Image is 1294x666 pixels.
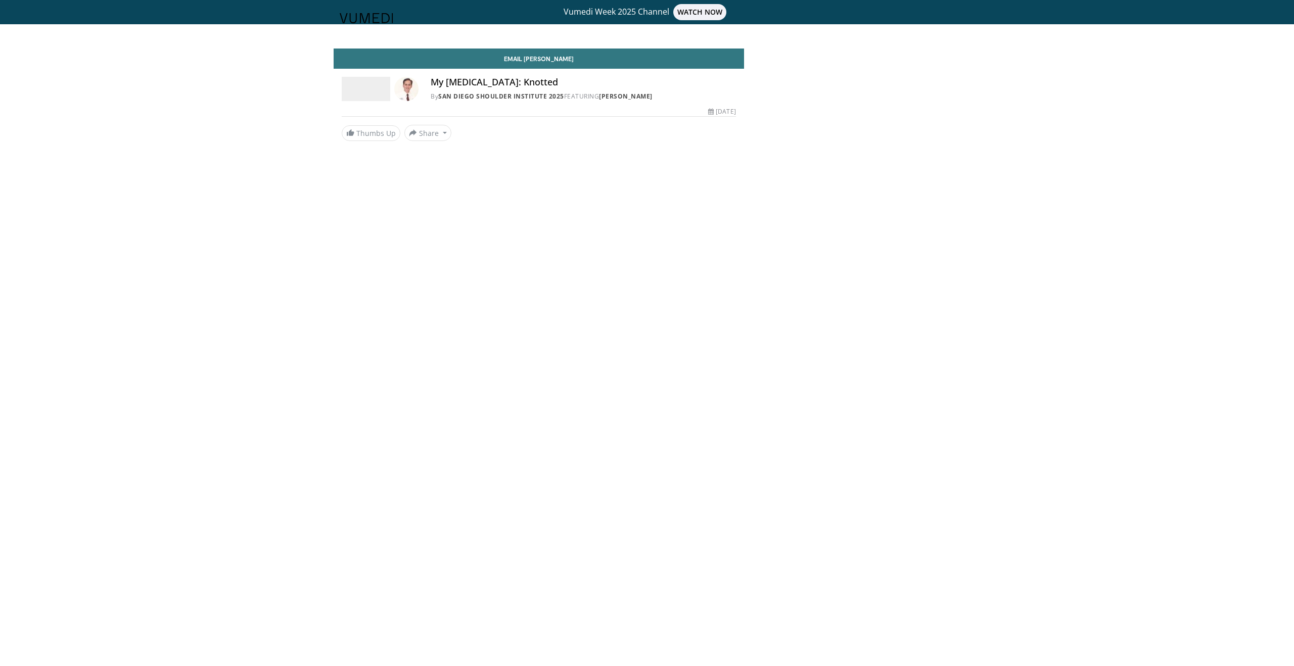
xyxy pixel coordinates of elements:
[340,13,393,23] img: VuMedi Logo
[342,125,400,141] a: Thumbs Up
[431,92,736,101] div: By FEATURING
[599,92,653,101] a: [PERSON_NAME]
[438,92,564,101] a: San Diego Shoulder Institute 2025
[334,49,744,69] a: Email [PERSON_NAME]
[431,77,736,88] h4: My [MEDICAL_DATA]: Knotted
[708,107,735,116] div: [DATE]
[404,125,451,141] button: Share
[342,77,390,101] img: San Diego Shoulder Institute 2025
[394,77,419,101] img: Avatar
